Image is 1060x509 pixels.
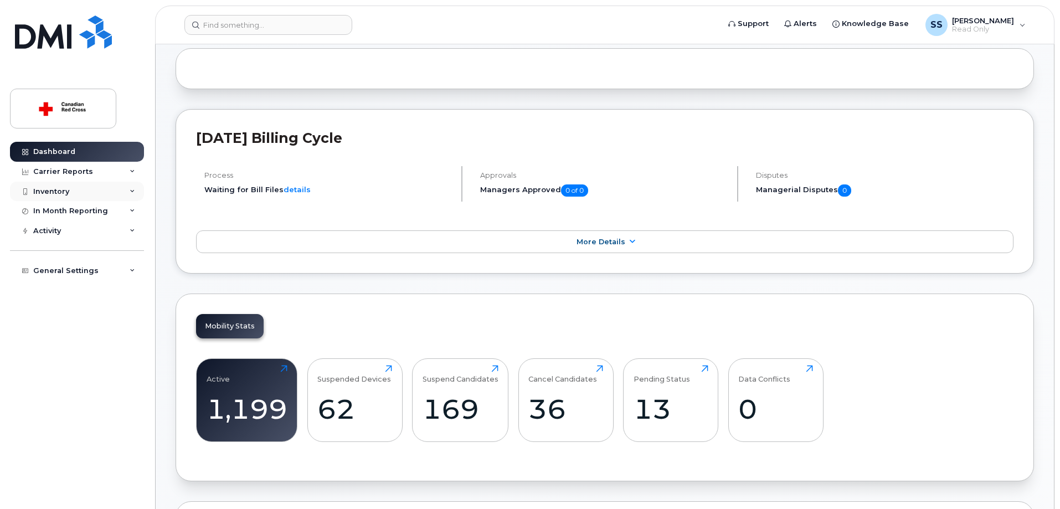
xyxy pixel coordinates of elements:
[756,184,1013,197] h5: Managerial Disputes
[634,365,690,383] div: Pending Status
[207,365,230,383] div: Active
[561,184,588,197] span: 0 of 0
[423,393,498,425] div: 169
[738,365,790,383] div: Data Conflicts
[528,365,603,436] a: Cancel Candidates36
[634,365,708,436] a: Pending Status13
[317,393,392,425] div: 62
[838,184,851,197] span: 0
[204,171,452,179] h4: Process
[738,365,813,436] a: Data Conflicts0
[825,13,917,35] a: Knowledge Base
[738,393,813,425] div: 0
[480,171,728,179] h4: Approvals
[317,365,392,436] a: Suspended Devices62
[317,365,391,383] div: Suspended Devices
[423,365,498,436] a: Suspend Candidates169
[528,393,603,425] div: 36
[721,13,776,35] a: Support
[480,184,728,197] h5: Managers Approved
[207,365,287,436] a: Active1,199
[196,130,1013,146] h2: [DATE] Billing Cycle
[577,238,625,246] span: More Details
[204,184,452,195] li: Waiting for Bill Files
[794,18,817,29] span: Alerts
[423,365,498,383] div: Suspend Candidates
[284,185,311,194] a: details
[528,365,597,383] div: Cancel Candidates
[952,16,1014,25] span: [PERSON_NAME]
[634,393,708,425] div: 13
[756,171,1013,179] h4: Disputes
[952,25,1014,34] span: Read Only
[184,15,352,35] input: Find something...
[842,18,909,29] span: Knowledge Base
[207,393,287,425] div: 1,199
[918,14,1033,36] div: Sanaa Sabih
[738,18,769,29] span: Support
[776,13,825,35] a: Alerts
[930,18,943,32] span: SS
